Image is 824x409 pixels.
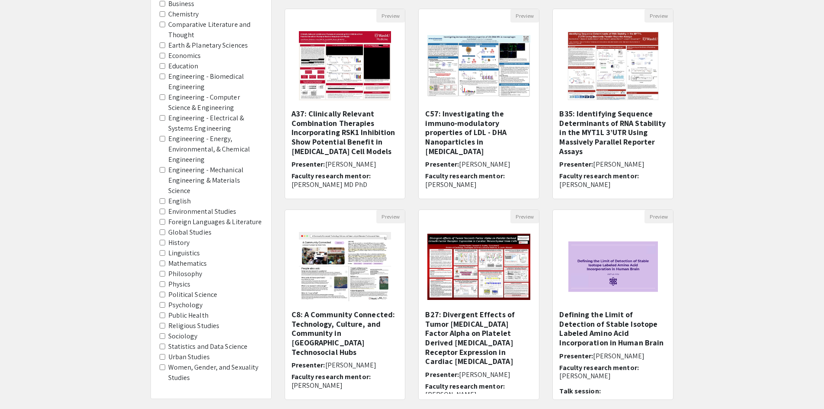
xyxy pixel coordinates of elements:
[168,238,190,248] label: History
[168,352,210,362] label: Urban Studies
[168,258,207,269] label: Mathematics
[292,381,399,390] p: [PERSON_NAME]
[285,9,406,199] div: Open Presentation <p>A37: Clinically Relevant Combination Therapies Incorporating RSK1 Inhibition...
[559,352,667,360] h6: Presenter:
[644,210,673,223] button: Preview
[168,217,262,227] label: Foreign Languages & Literature
[168,206,237,217] label: Environmental Studies
[419,26,539,106] img: <p>C57: Investigating the immuno-modulatory properties of LDL - DHA Nanoparticles in macrophages</p>
[425,390,532,399] p: [PERSON_NAME]
[168,331,198,341] label: Sociology
[559,363,638,372] span: Faculty research mentor:
[168,300,203,310] label: Psychology
[168,290,218,300] label: Political Science
[559,372,667,380] p: [PERSON_NAME]
[425,160,532,168] h6: Presenter:
[168,113,263,134] label: Engineering - Electrical & Systems Engineering
[559,180,667,189] p: [PERSON_NAME]
[559,386,600,396] span: Talk session:
[168,92,263,113] label: Engineering - Computer Science & Engineering
[425,382,504,391] span: Faculty research mentor:
[168,248,200,258] label: Linguistics
[376,210,405,223] button: Preview
[560,223,667,310] img: <p>Defining the Limit of Detection of Stable Isotope Labeled Amino Acid Incorporation in&nbsp;Hum...
[168,196,191,206] label: English
[459,370,510,379] span: [PERSON_NAME]
[292,171,371,180] span: Faculty research mentor:
[168,341,248,352] label: Statistics and Data Science
[425,180,532,189] p: [PERSON_NAME]
[290,23,400,109] img: <p>A37: Clinically Relevant Combination Therapies Incorporating RSK1 Inhibition Show Potential Be...
[168,321,220,331] label: Religious Studies
[168,40,248,51] label: Earth & Planetary Sciences
[552,9,673,199] div: Open Presentation <p>B35: Identifying Sequence Determinants of RNA Stability in the MYT1L 3’UTR U...
[418,9,539,199] div: Open Presentation <p>C57: Investigating the immuno-modulatory properties of LDL - DHA Nanoparticl...
[168,279,191,290] label: Physics
[425,370,532,379] h6: Presenter:
[593,160,644,169] span: [PERSON_NAME]
[290,223,400,310] img: <p>C8: A Community Connected: Technology, Culture, and Community in Ghanaian Technosocial Hubs</p>
[425,310,532,366] h5: B27: Divergent Effects of Tumor [MEDICAL_DATA] Factor Alpha on Platelet Derived [MEDICAL_DATA] Re...
[292,310,399,357] h5: C8: A Community Connected: Technology, Culture, and Community in [GEOGRAPHIC_DATA] Technosocial Hubs
[6,370,37,403] iframe: Chat
[558,23,668,109] img: <p>B35: Identifying Sequence Determinants of RNA Stability in the MYT1L 3’UTR Using Massively Par...
[168,19,263,40] label: Comparative Literature and Thought
[510,210,539,223] button: Preview
[593,351,644,361] span: [PERSON_NAME]
[168,227,212,238] label: Global Studies
[376,9,405,23] button: Preview
[168,134,263,165] label: Engineering - Energy, Environmental, & Chemical Engineering
[168,310,208,321] label: Public Health
[425,171,504,180] span: Faculty research mentor:
[425,109,532,156] h5: C57: Investigating the immuno-modulatory properties of LDL - DHA Nanoparticles in [MEDICAL_DATA]
[292,372,371,381] span: Faculty research mentor:
[292,160,399,168] h6: Presenter:
[168,362,263,383] label: Women, Gender, and Sexuality Studies
[559,171,638,180] span: Faculty research mentor:
[644,9,673,23] button: Preview
[459,160,510,169] span: [PERSON_NAME]
[168,9,199,19] label: Chemistry
[168,269,202,279] label: Philosophy
[559,160,667,168] h6: Presenter:
[168,61,199,71] label: Education
[325,160,376,169] span: [PERSON_NAME]
[168,71,263,92] label: Engineering - Biomedical Engineering
[559,310,667,347] h5: Defining the Limit of Detection of Stable Isotope Labeled Amino Acid Incorporation in Human Brain
[285,209,406,400] div: Open Presentation <p>C8: A Community Connected: Technology, Culture, and Community in Ghanaian Te...
[552,209,673,400] div: Open Presentation <p>Defining the Limit of Detection of Stable Isotope Labeled Amino Acid Incorpo...
[325,361,376,370] span: [PERSON_NAME]
[510,9,539,23] button: Preview
[292,109,399,156] h5: A37: Clinically Relevant Combination Therapies Incorporating RSK1 Inhibition Show Potential Benef...
[418,209,539,400] div: Open Presentation <p>B27: Divergent Effects of Tumor Necrosis Factor Alpha on Platelet Derived Gr...
[559,109,667,156] h5: B35: Identifying Sequence Determinants of RNA Stability in the MYT1L 3’UTR Using Massively Parall...
[292,361,399,369] h6: Presenter:
[419,225,539,309] img: <p>B27: Divergent Effects of Tumor Necrosis Factor Alpha on Platelet Derived Growth Factor Recept...
[168,165,263,196] label: Engineering - Mechanical Engineering & Materials Science
[292,180,399,189] p: [PERSON_NAME] MD PhD
[168,51,201,61] label: Economics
